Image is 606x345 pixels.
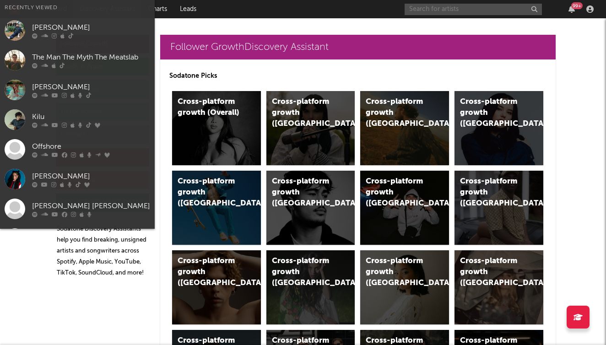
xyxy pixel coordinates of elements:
div: Cross-platform growth ([GEOGRAPHIC_DATA]) [460,97,522,129]
a: Cross-platform growth ([GEOGRAPHIC_DATA]) [172,250,261,324]
div: Offshore [32,141,150,152]
p: Sodatone Discovery Assistants help you find breaking, unsigned artists and songwriters across Spo... [57,224,149,279]
div: Cross-platform growth ([GEOGRAPHIC_DATA]) [366,97,428,129]
div: Recently Viewed [5,2,150,13]
a: Cross-platform growth ([GEOGRAPHIC_DATA]) [266,171,355,245]
a: Cross-platform growth ([GEOGRAPHIC_DATA]) [454,171,543,245]
a: Cross-platform growth ([GEOGRAPHIC_DATA]) [266,91,355,165]
a: Cross-platform growth ([GEOGRAPHIC_DATA]) [454,250,543,324]
a: Follower GrowthDiscovery Assistant [160,35,556,59]
p: Sodatone Picks [169,70,546,81]
div: Cross-platform growth ([GEOGRAPHIC_DATA]) [460,176,522,209]
a: Cross-platform growth (Overall) [172,91,261,165]
button: 99+ [568,5,575,13]
div: Kilu [32,112,150,123]
div: [PERSON_NAME] [PERSON_NAME] [32,201,150,212]
input: Search for artists [405,4,542,15]
div: Cross-platform growth (Overall) [178,97,240,119]
div: Cross-platform growth ([GEOGRAPHIC_DATA]/GSA) [366,176,428,209]
a: Cross-platform growth ([GEOGRAPHIC_DATA]) [360,91,449,165]
div: Cross-platform growth ([GEOGRAPHIC_DATA]) [366,256,428,289]
div: Cross-platform growth ([GEOGRAPHIC_DATA]) [272,176,334,209]
div: The Man The Myth The Meatslab [32,52,150,63]
div: [PERSON_NAME] [32,171,150,182]
div: 99 + [571,2,583,9]
a: Cross-platform growth ([GEOGRAPHIC_DATA]) [266,250,355,324]
a: Cross-platform growth ([GEOGRAPHIC_DATA]/GSA) [360,171,449,245]
a: Cross-platform growth ([GEOGRAPHIC_DATA]) [172,171,261,245]
a: Cross-platform growth ([GEOGRAPHIC_DATA]) [454,91,543,165]
div: [PERSON_NAME] [32,22,150,33]
div: Cross-platform growth ([GEOGRAPHIC_DATA]) [272,256,334,289]
div: Cross-platform growth ([GEOGRAPHIC_DATA]) [460,256,522,289]
div: Cross-platform growth ([GEOGRAPHIC_DATA]) [178,256,240,289]
a: Cross-platform growth ([GEOGRAPHIC_DATA]) [360,250,449,324]
div: [PERSON_NAME] [32,82,150,93]
div: Cross-platform growth ([GEOGRAPHIC_DATA]) [178,176,240,209]
div: Cross-platform growth ([GEOGRAPHIC_DATA]) [272,97,334,129]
